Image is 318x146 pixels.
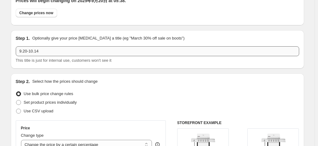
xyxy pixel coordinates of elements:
span: Use CSV upload [24,109,53,113]
h2: Step 2. [16,78,30,85]
h3: Price [21,126,30,131]
span: Set product prices individually [24,100,77,105]
span: Change type [21,133,44,138]
span: Change prices now [19,10,53,15]
span: This title is just for internal use, customers won't see it [16,58,111,63]
button: Change prices now [16,9,57,17]
h6: STOREFRONT EXAMPLE [177,120,299,125]
h2: Step 1. [16,35,30,41]
span: Use bulk price change rules [24,91,73,96]
input: 30% off holiday sale [16,46,299,56]
p: Select how the prices should change [32,78,98,85]
p: Optionally give your price [MEDICAL_DATA] a title (eg "March 30% off sale on boots") [32,35,184,41]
